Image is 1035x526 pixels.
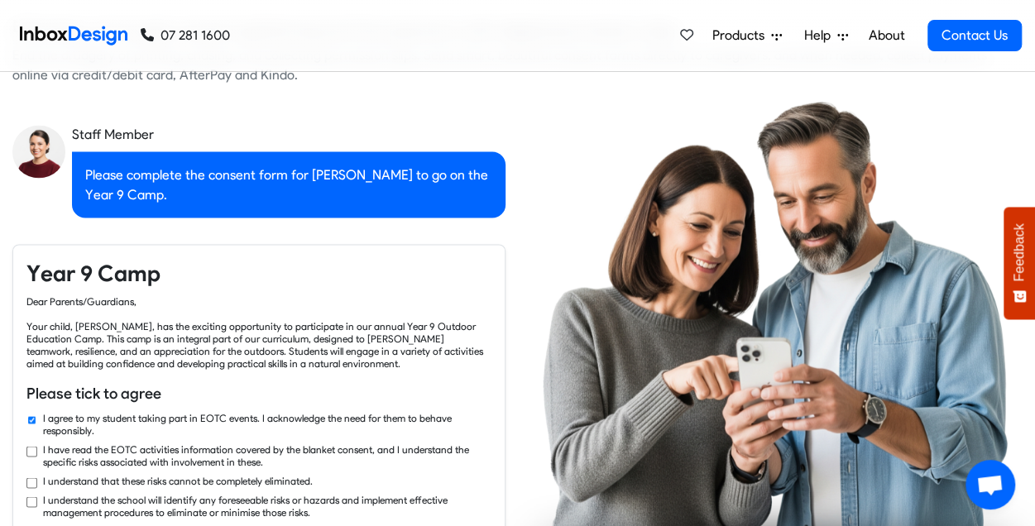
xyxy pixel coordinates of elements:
[12,125,65,178] img: staff_avatar.png
[43,411,491,436] label: I agree to my student taking part in EOTC events. I acknowledge the need for them to behave respo...
[43,474,313,486] label: I understand that these risks cannot be completely eliminated.
[966,460,1015,509] a: Open chat
[1012,223,1027,281] span: Feedback
[26,382,491,404] h6: Please tick to agree
[927,20,1022,51] a: Contact Us
[26,258,491,288] h4: Year 9 Camp
[141,26,230,45] a: 07 281 1600
[706,19,788,52] a: Products
[72,151,506,218] div: Please complete the consent form for [PERSON_NAME] to go on the Year 9 Camp.
[26,294,491,369] div: Dear Parents/Guardians, Your child, [PERSON_NAME], has the exciting opportunity to participate in...
[798,19,855,52] a: Help
[804,26,837,45] span: Help
[864,19,909,52] a: About
[72,125,506,145] div: Staff Member
[43,493,491,518] label: I understand the school will identify any foreseeable risks or hazards and implement effective ma...
[43,442,491,467] label: I have read the EOTC activities information covered by the blanket consent, and I understand the ...
[1004,207,1035,319] button: Feedback - Show survey
[712,26,771,45] span: Products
